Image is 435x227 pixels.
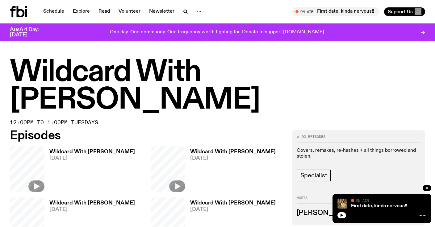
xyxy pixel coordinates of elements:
[388,9,413,14] span: Support Us
[10,27,49,38] h3: AusArt Day: [DATE]
[10,59,425,114] h1: Wildcard With [PERSON_NAME]
[10,120,98,125] span: 12:00pm to 1:00pm tuesdays
[145,7,178,16] a: Newsletter
[292,7,379,16] button: On AirFirst date, kinda nervous!!
[356,198,369,202] span: On Air
[337,199,347,208] img: Tanya is standing in front of plants and a brick fence on a sunny day. She is looking to the left...
[69,7,94,16] a: Explore
[351,204,407,208] a: First date, kinda nervous!!
[110,30,325,35] p: One day. One community. One frequency worth fighting for. Donate to support [DOMAIN_NAME].
[384,7,425,16] button: Support Us
[95,7,114,16] a: Read
[40,7,68,16] a: Schedule
[115,7,144,16] a: Volunteer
